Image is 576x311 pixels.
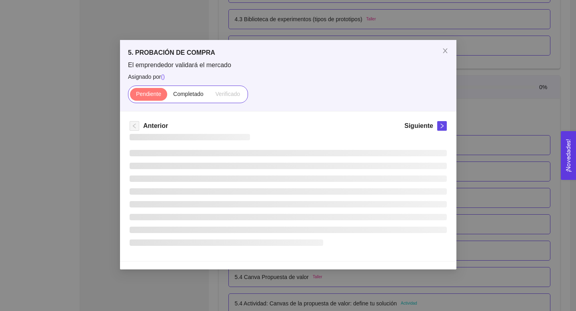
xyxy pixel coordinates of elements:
[128,48,448,58] h5: 5. PROBACIÓN DE COMPRA
[136,91,161,97] span: Pendiente
[434,40,456,62] button: Close
[215,91,240,97] span: Verificado
[128,61,448,70] span: El emprendedor validará el mercado
[437,121,447,131] button: right
[561,131,576,180] button: Open Feedback Widget
[404,121,433,131] h5: Siguiente
[128,72,448,81] span: Asignado por
[442,48,448,54] span: close
[130,121,139,131] button: left
[173,91,204,97] span: Completado
[161,74,164,80] span: ( )
[438,123,446,129] span: right
[143,121,168,131] h5: Anterior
